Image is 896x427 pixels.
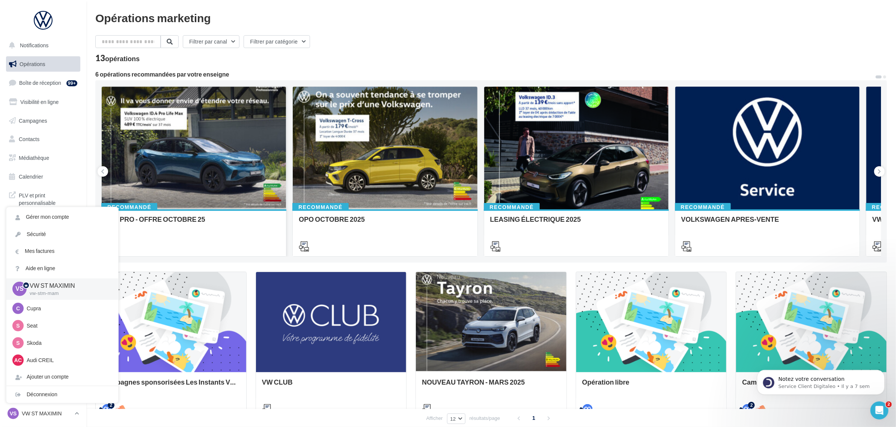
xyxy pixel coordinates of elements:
div: 13 [95,54,140,62]
iframe: Intercom live chat [870,401,888,419]
a: Mes factures [6,243,118,260]
span: Visibilité en ligne [20,99,59,105]
p: Cupra [27,305,109,312]
span: 12 [450,416,456,422]
iframe: Intercom notifications message [746,354,896,407]
span: résultats/page [470,415,500,422]
div: Déconnexion [6,386,118,403]
span: 1 [528,412,540,424]
p: Skoda [27,339,109,347]
p: Audi CREIL [27,356,109,364]
div: VW PRO - OFFRE OCTOBRE 25 [108,215,280,230]
span: PLV et print personnalisable [19,190,77,206]
button: 12 [447,413,465,424]
div: 99+ [66,80,77,86]
span: Notifications [20,42,48,48]
span: Boîte de réception [19,80,61,86]
a: Opérations [5,56,82,72]
span: S [16,322,20,329]
div: 6 opérations recommandées par votre enseigne [95,71,875,77]
a: Gérer mon compte [6,209,118,226]
div: Recommandé [675,203,731,211]
p: VW ST MAXIMIN [30,281,106,290]
p: Seat [27,322,109,329]
div: Ajouter un compte [6,368,118,385]
button: Notifications [5,38,79,53]
span: Calendrier [19,173,43,180]
a: Aide en ligne [6,260,118,277]
div: NOUVEAU TAYRON - MARS 2025 [422,378,560,393]
a: Médiathèque [5,150,82,166]
span: S [16,339,20,347]
div: opérations [105,55,140,62]
a: VS VW ST MAXIMIN [6,406,80,421]
a: PLV et print personnalisable [5,187,82,209]
span: AC [14,356,22,364]
button: Filtrer par catégorie [244,35,310,48]
div: Opérations marketing [95,12,887,23]
div: Recommandé [101,203,157,211]
a: Boîte de réception99+ [5,75,82,91]
span: VS [15,285,23,293]
span: Contacts [19,136,39,142]
p: VW ST MAXIMIN [22,410,72,417]
a: Contacts [5,131,82,147]
span: Campagnes [19,117,47,123]
a: Sécurité [6,226,118,243]
span: 2 [886,401,892,407]
a: Campagnes [5,113,82,129]
div: LEASING ÉLECTRIQUE 2025 [490,215,663,230]
div: Opération libre [582,378,721,393]
span: Médiathèque [19,155,49,161]
span: Opérations [20,61,45,67]
span: Afficher [426,415,443,422]
button: Filtrer par canal [183,35,239,48]
a: Calendrier [5,169,82,185]
span: C [16,305,20,312]
div: Campagnes sponsorisées Les Instants VW Octobre [102,378,240,393]
div: VOLKSWAGEN APRES-VENTE [681,215,854,230]
a: Campagnes DataOnDemand [5,212,82,235]
div: VW CLUB [262,378,401,393]
a: Visibilité en ligne [5,94,82,110]
div: OPO OCTOBRE 2025 [299,215,471,230]
div: Recommandé [292,203,348,211]
div: Campagnes sponsorisées OPO [742,378,881,393]
p: vw-stm-mam [30,290,106,297]
span: VS [10,410,17,417]
div: Recommandé [484,203,540,211]
div: 2 [108,402,114,409]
